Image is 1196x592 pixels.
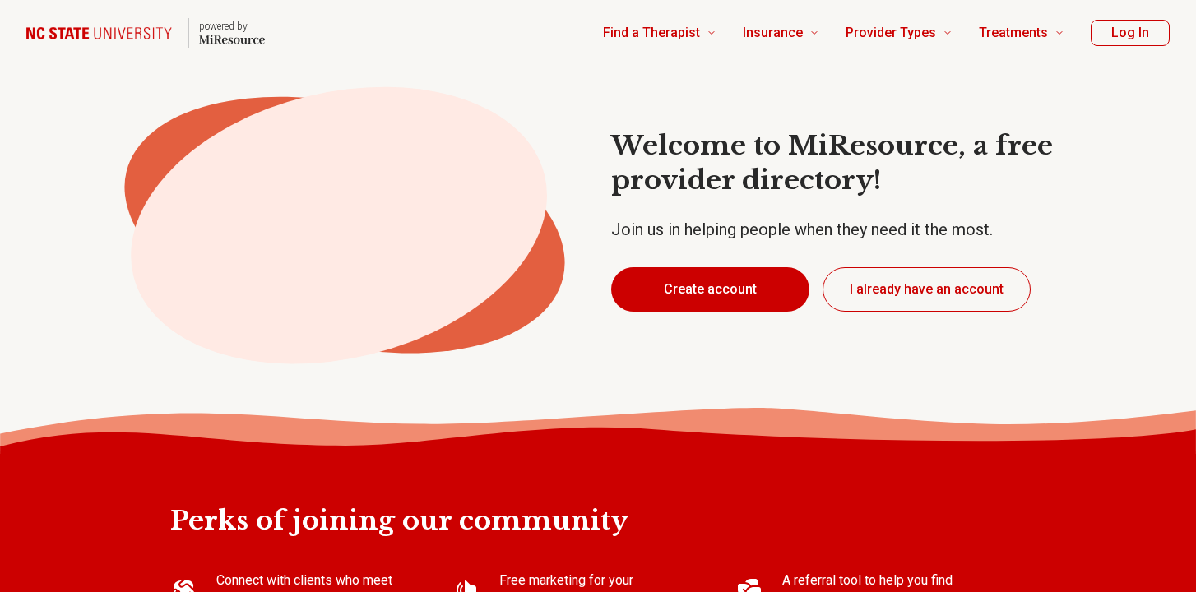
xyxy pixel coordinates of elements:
p: powered by [199,20,265,33]
h2: Perks of joining our community [170,451,1026,539]
button: Log In [1091,20,1170,46]
button: I already have an account [823,267,1031,312]
span: Find a Therapist [603,21,700,44]
h1: Welcome to MiResource, a free provider directory! [611,129,1098,197]
span: Treatments [979,21,1048,44]
button: Create account [611,267,809,312]
p: Join us in helping people when they need it the most. [611,218,1098,241]
span: Provider Types [846,21,936,44]
a: Home page [26,7,265,59]
span: Insurance [743,21,803,44]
